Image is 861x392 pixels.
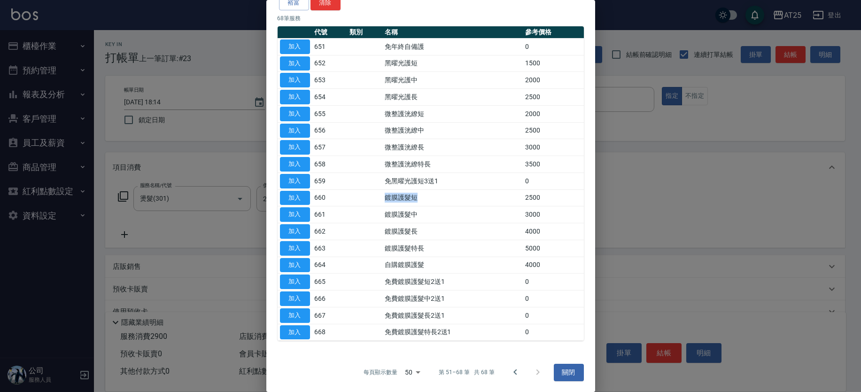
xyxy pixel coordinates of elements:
[523,122,584,139] td: 2500
[382,290,523,307] td: 免費鍍膜護髮中2送1
[280,124,310,138] button: 加入
[312,223,348,240] td: 662
[280,157,310,172] button: 加入
[382,172,523,189] td: 免黑曜光護短3送1
[312,290,348,307] td: 666
[523,223,584,240] td: 4000
[382,38,523,55] td: 免年終自備護
[280,325,310,340] button: 加入
[312,307,348,324] td: 667
[364,368,397,376] p: 每頁顯示數量
[382,257,523,274] td: 自購鍍膜護髮
[382,72,523,89] td: 黑曜光護中
[312,257,348,274] td: 664
[523,139,584,156] td: 3000
[312,72,348,89] td: 653
[280,90,310,104] button: 加入
[312,274,348,290] td: 665
[523,55,584,72] td: 1500
[382,274,523,290] td: 免費鍍膜護髮短2送1
[382,206,523,223] td: 鍍膜護髮中
[523,26,584,39] th: 參考價格
[382,240,523,257] td: 鍍膜護髮特長
[280,291,310,306] button: 加入
[280,191,310,205] button: 加入
[504,361,527,384] button: Go to previous page
[278,14,584,23] p: 68 筆服務
[523,257,584,274] td: 4000
[312,55,348,72] td: 652
[347,26,382,39] th: 類別
[312,26,348,39] th: 代號
[382,139,523,156] td: 微整護洸繚長
[312,189,348,206] td: 660
[312,156,348,173] td: 658
[401,360,424,385] div: 50
[312,139,348,156] td: 657
[280,140,310,155] button: 加入
[280,73,310,87] button: 加入
[280,107,310,121] button: 加入
[382,105,523,122] td: 微整護洸繚短
[523,105,584,122] td: 2000
[312,122,348,139] td: 656
[523,324,584,341] td: 0
[280,207,310,222] button: 加入
[382,223,523,240] td: 鍍膜護髮長
[382,189,523,206] td: 鍍膜護髮短
[523,206,584,223] td: 3000
[312,89,348,106] td: 654
[280,274,310,289] button: 加入
[312,206,348,223] td: 661
[280,174,310,188] button: 加入
[523,89,584,106] td: 2500
[523,240,584,257] td: 5000
[312,105,348,122] td: 655
[280,241,310,256] button: 加入
[523,172,584,189] td: 0
[439,368,494,376] p: 第 51–68 筆 共 68 筆
[523,274,584,290] td: 0
[312,240,348,257] td: 663
[280,224,310,239] button: 加入
[312,172,348,189] td: 659
[523,189,584,206] td: 2500
[523,72,584,89] td: 2000
[523,290,584,307] td: 0
[382,55,523,72] td: 黑曜光護短
[280,308,310,323] button: 加入
[280,258,310,273] button: 加入
[382,324,523,341] td: 免費鍍膜護髮特長2送1
[280,56,310,71] button: 加入
[382,156,523,173] td: 微整護洸繚特長
[312,38,348,55] td: 651
[382,307,523,324] td: 免費鍍膜護髮長2送1
[523,38,584,55] td: 0
[523,307,584,324] td: 0
[523,156,584,173] td: 3500
[280,39,310,54] button: 加入
[312,324,348,341] td: 668
[554,364,584,381] button: 關閉
[382,122,523,139] td: 微整護洸繚中
[382,26,523,39] th: 名稱
[382,89,523,106] td: 黑曜光護長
